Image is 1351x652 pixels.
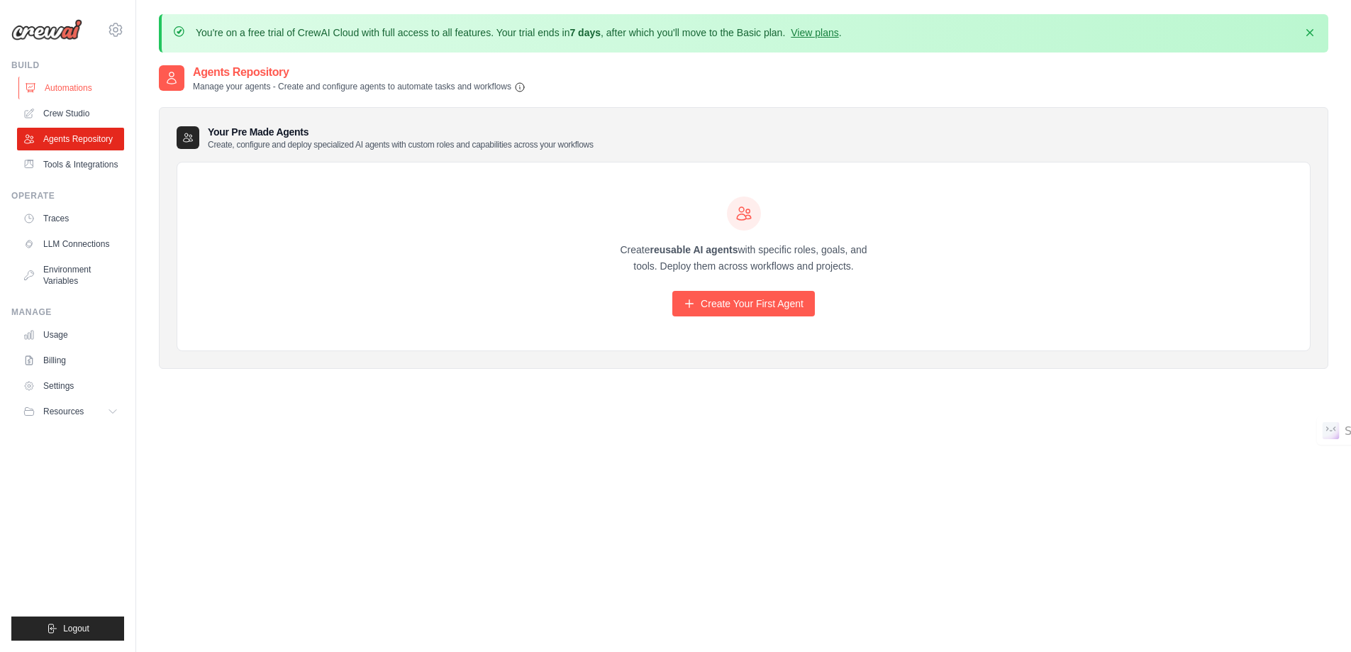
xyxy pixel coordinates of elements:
[17,400,124,423] button: Resources
[17,153,124,176] a: Tools & Integrations
[208,139,594,150] p: Create, configure and deploy specialized AI agents with custom roles and capabilities across your...
[17,102,124,125] a: Crew Studio
[193,81,526,93] p: Manage your agents - Create and configure agents to automate tasks and workflows
[17,128,124,150] a: Agents Repository
[17,375,124,397] a: Settings
[17,349,124,372] a: Billing
[43,406,84,417] span: Resources
[569,27,601,38] strong: 7 days
[63,623,89,634] span: Logout
[196,26,842,40] p: You're on a free trial of CrewAI Cloud with full access to all features. Your trial ends in , aft...
[193,64,526,81] h2: Agents Repository
[11,19,82,40] img: Logo
[791,27,838,38] a: View plans
[650,244,738,255] strong: reusable AI agents
[17,258,124,292] a: Environment Variables
[672,291,815,316] a: Create Your First Agent
[608,242,880,275] p: Create with specific roles, goals, and tools. Deploy them across workflows and projects.
[208,125,594,150] h3: Your Pre Made Agents
[11,190,124,201] div: Operate
[11,306,124,318] div: Manage
[17,324,124,346] a: Usage
[11,60,124,71] div: Build
[17,207,124,230] a: Traces
[11,617,124,641] button: Logout
[18,77,126,99] a: Automations
[17,233,124,255] a: LLM Connections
